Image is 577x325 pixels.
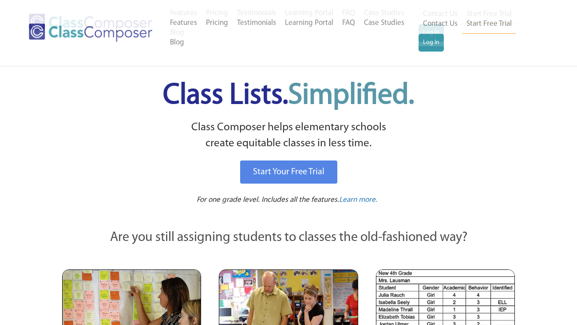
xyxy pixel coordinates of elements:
[288,81,414,110] span: Simplified.
[163,81,414,110] span: Class Lists.
[233,4,281,23] a: Testimonials
[419,24,444,42] a: Log In
[166,4,202,23] a: Features
[419,4,462,24] a: Contact Us
[240,160,337,184] a: Start Your Free Trial
[166,4,419,43] nav: Header Menu
[339,195,377,206] a: Learn more.
[281,4,338,23] a: Learning Portal
[197,196,339,204] span: For one grade level. Includes all the features.
[62,228,515,248] p: Are you still assigning students to classes the old-fashioned way?
[338,4,360,23] a: FAQ
[339,196,377,204] span: Learn more.
[419,4,542,42] nav: Header Menu
[253,168,324,177] span: Start Your Free Trial
[61,120,516,152] p: Class Composer helps elementary schools create equitable classes in less time.
[202,4,233,23] a: Pricing
[29,14,152,32] img: Class Composer
[462,4,516,24] a: Start Free Trial
[166,23,189,43] a: Blog
[360,4,409,23] a: Case Studies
